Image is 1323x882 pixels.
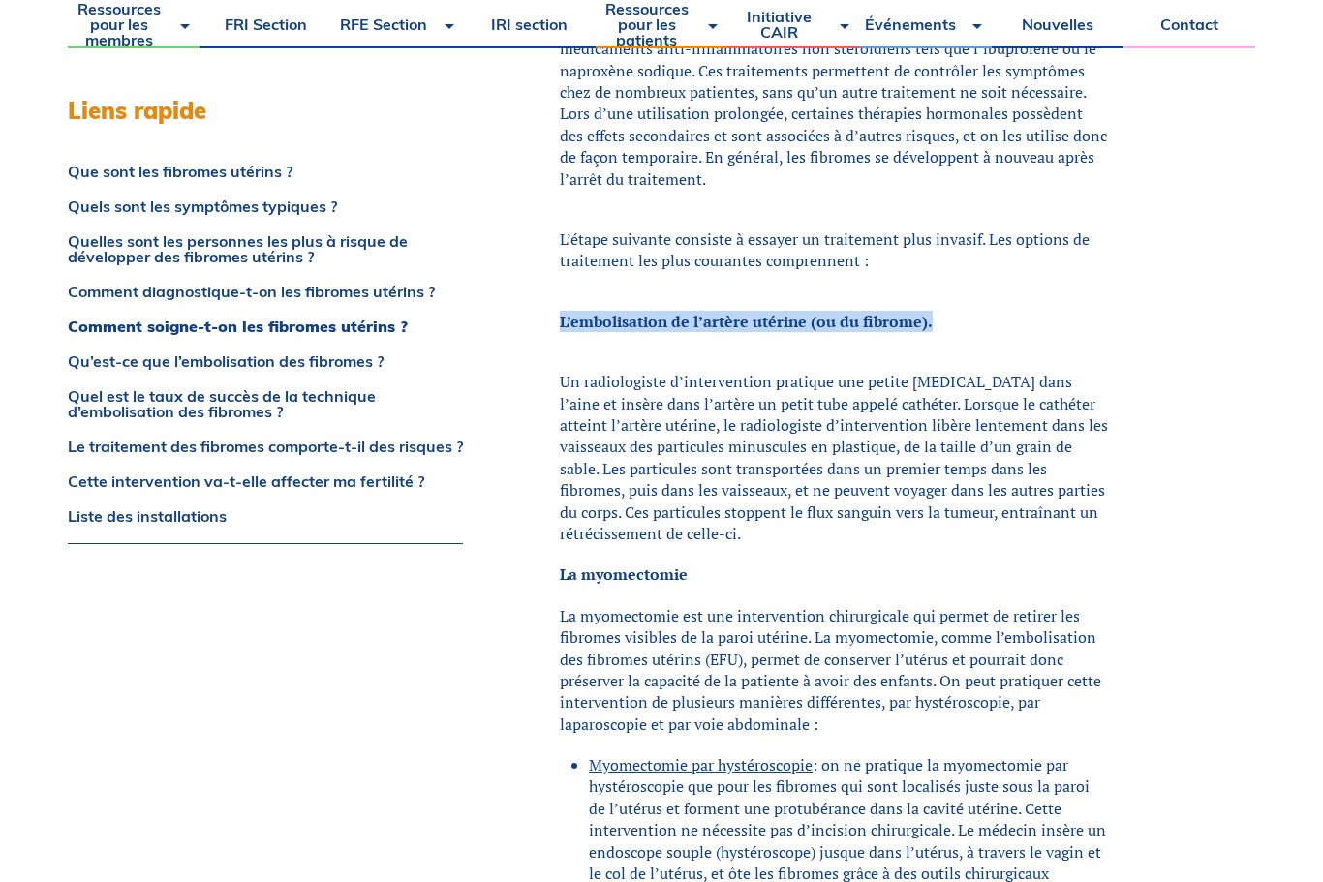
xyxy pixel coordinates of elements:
div: Un radiologiste d’intervention pratique une petite [MEDICAL_DATA] dans l’aine et insère dans l’ar... [560,371,1110,544]
a: Liste des installations [68,508,463,524]
h3: Liens rapide [68,97,463,125]
a: Le traitement des fibromes comporte-t-il des risques ? [68,439,463,454]
div: L’étape suivante consiste à essayer un traitement plus invasif. Les options de traitement les plu... [560,228,1110,272]
p: La myomectomie est une intervention chirurgicale qui permet de retirer les fibromes visibles de l... [560,605,1110,735]
a: Quels sont les symptômes typiques ? [68,198,463,214]
strong: L’embolisation de l’artère utérine (ou du fibrome). [560,311,933,332]
strong: La myomectomie [560,563,688,585]
a: Qu’est-ce que l’embolisation des fibromes ? [68,353,463,369]
a: Comment soigne-t-on les fibromes utérins ? [68,319,463,334]
a: Comment diagnostique-t-on les fibromes utérins ? [68,284,463,299]
a: Quelles sont les personnes les plus à risque de développer des fibromes utérins ? [68,233,463,264]
span: Myomectomie par hystéroscopie [589,754,813,776]
a: Cette intervention va-t-elle affecter ma fertilité ? [68,473,463,489]
a: Quel est le taux de succès de la technique d’embolisation des fibromes ? [68,388,463,419]
a: Que sont les fibromes utérins ? [68,164,463,179]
